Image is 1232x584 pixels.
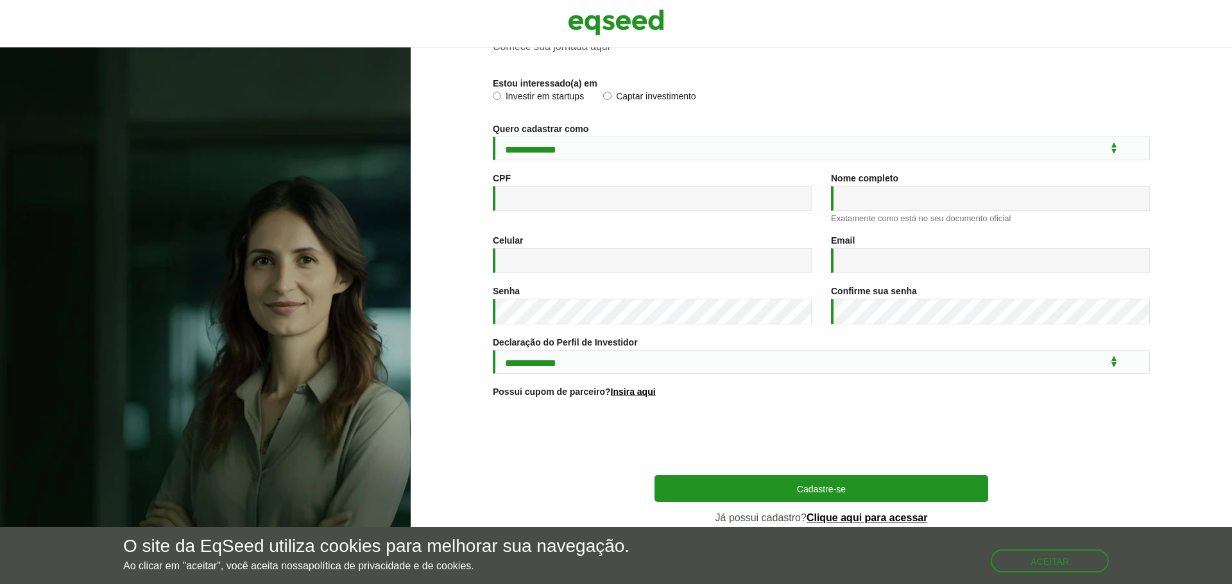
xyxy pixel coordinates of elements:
[724,412,919,462] iframe: reCAPTCHA
[654,475,988,502] button: Cadastre-se
[654,512,988,524] p: Já possui cadastro?
[493,92,501,100] input: Investir em startups
[493,338,638,347] label: Declaração do Perfil de Investidor
[603,92,696,104] label: Captar investimento
[603,92,612,100] input: Captar investimento
[309,561,472,571] a: política de privacidade e de cookies
[493,236,523,245] label: Celular
[123,537,629,556] h5: O site da EqSeed utiliza cookies para melhorar sua navegação.
[493,287,520,296] label: Senha
[493,79,597,88] label: Estou interessado(a) em
[568,6,664,38] img: EqSeed Logo
[493,174,511,183] label: CPF
[123,560,629,572] p: Ao clicar em "aceitar", você aceita nossa .
[611,387,656,396] a: Insira aqui
[493,387,656,396] label: Possui cupom de parceiro?
[831,287,917,296] label: Confirme sua senha
[831,214,1150,222] div: Exatamente como está no seu documento oficial
[807,513,928,523] a: Clique aqui para acessar
[831,236,855,245] label: Email
[493,124,588,133] label: Quero cadastrar como
[991,549,1109,572] button: Aceitar
[831,174,898,183] label: Nome completo
[493,92,584,104] label: Investir em startups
